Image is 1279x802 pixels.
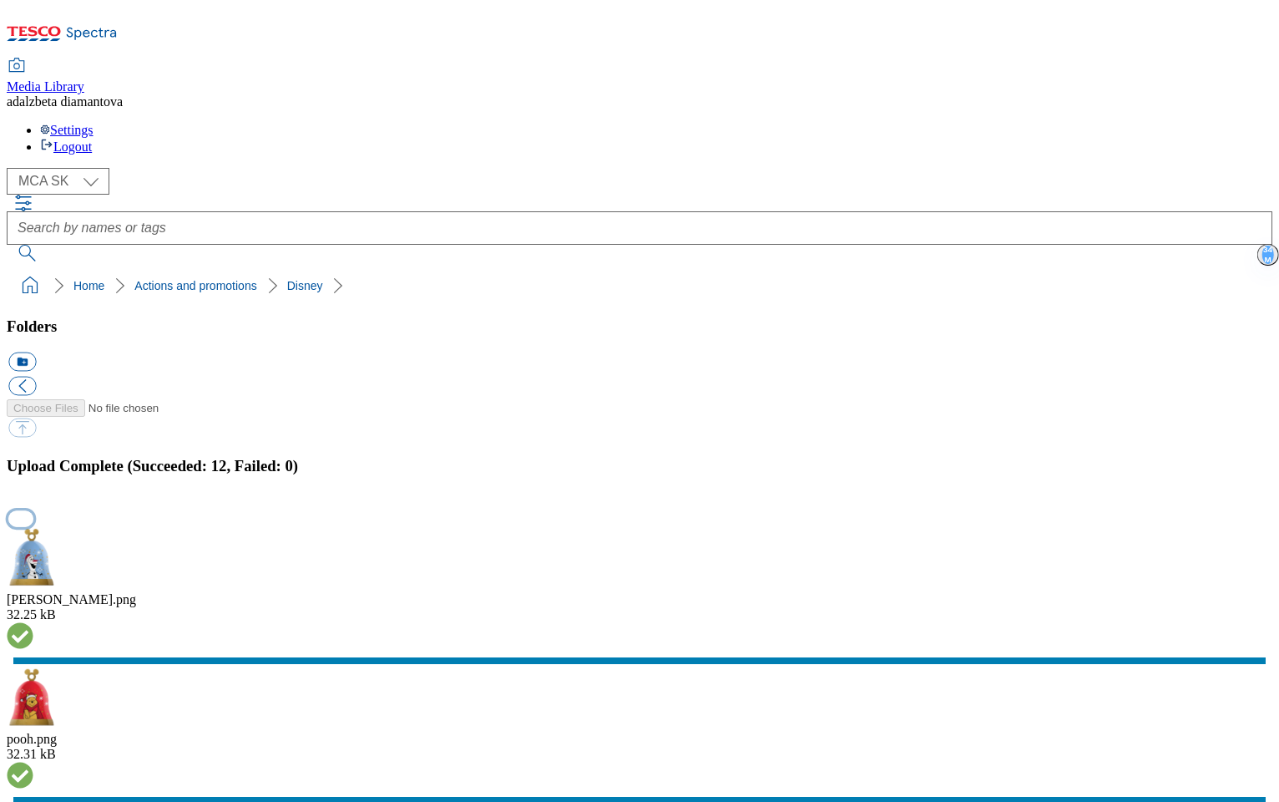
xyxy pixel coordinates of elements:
[287,279,323,292] a: Disney
[134,279,256,292] a: Actions and promotions
[7,317,1272,336] h3: Folders
[7,270,1272,302] nav: breadcrumb
[19,94,123,109] span: alzbeta diamantova
[73,279,104,292] a: Home
[7,667,57,728] img: preview
[7,457,1272,475] h3: Upload Complete (Succeeded: 12, Failed: 0)
[7,211,1272,245] input: Search by names or tags
[7,59,84,94] a: Media Library
[7,732,1272,747] div: pooh.png
[7,747,1272,762] div: 32.31 kB
[7,607,1272,622] div: 32.25 kB
[7,592,1272,607] div: [PERSON_NAME].png
[7,528,57,589] img: preview
[7,94,19,109] span: ad
[7,79,84,94] span: Media Library
[40,140,92,154] a: Logout
[17,272,43,299] a: home
[40,123,94,137] a: Settings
